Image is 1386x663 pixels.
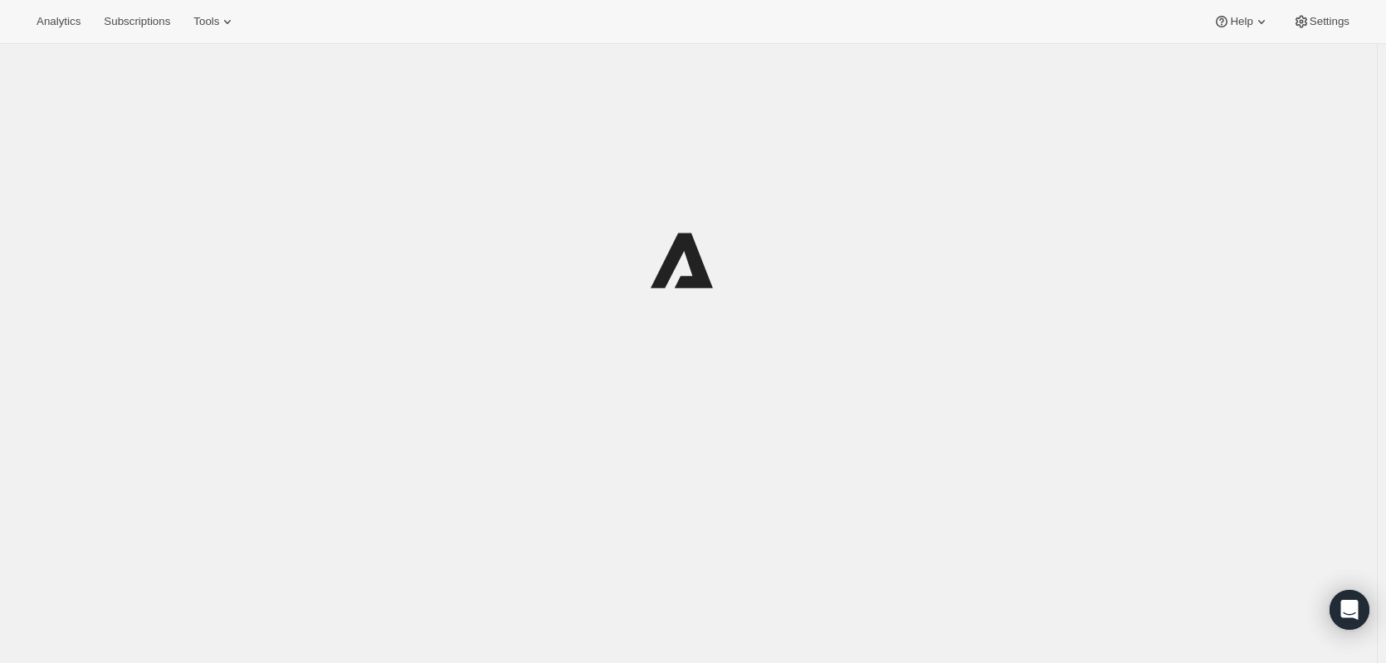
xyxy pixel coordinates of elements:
span: Analytics [37,15,81,28]
span: Help [1230,15,1252,28]
button: Subscriptions [94,10,180,33]
span: Settings [1310,15,1349,28]
button: Settings [1283,10,1359,33]
button: Help [1203,10,1279,33]
span: Subscriptions [104,15,170,28]
span: Tools [193,15,219,28]
div: Open Intercom Messenger [1330,590,1369,630]
button: Analytics [27,10,90,33]
button: Tools [183,10,246,33]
